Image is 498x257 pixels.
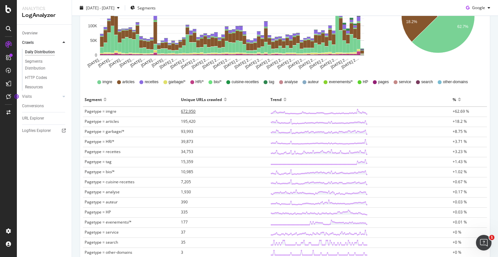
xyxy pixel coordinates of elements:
[399,79,411,85] span: service
[453,109,469,114] span: +62.69 %
[453,189,467,195] span: +0.17 %
[85,109,116,114] span: Pagetype = imgre
[476,235,492,251] iframe: Intercom live chat
[122,79,135,85] span: articles
[22,12,66,19] div: LogAnalyzer
[85,250,132,255] span: Pagetype = other-domains
[406,19,417,24] text: 18.2%
[85,179,135,185] span: Pagetype = cuisine-recettes
[453,169,467,174] span: +1.02 %
[25,49,55,56] div: Daily Distribution
[269,79,274,85] span: tag
[453,139,467,144] span: +3.71 %
[137,5,156,10] span: Segments
[363,79,368,85] span: HP
[25,84,67,91] a: Resources
[453,209,467,215] span: +0.03 %
[489,235,494,240] span: 1
[453,94,456,105] div: %
[453,250,461,255] span: +0 %
[181,239,185,245] span: 35
[181,119,196,124] span: 195,420
[85,209,111,215] span: Pagetype = HP
[453,179,467,185] span: +0.67 %
[453,129,467,134] span: +8.75 %
[102,79,112,85] span: imgre
[181,209,188,215] span: 335
[181,109,196,114] span: 672,950
[85,149,121,154] span: Pagetype = recettes
[85,119,119,124] span: Pagetype = articles
[25,84,43,91] div: Resources
[181,219,188,225] span: 177
[22,103,67,109] a: Conversions
[453,239,461,245] span: +0 %
[308,79,319,85] span: auteur
[85,139,114,144] span: Pagetype = HR/*
[453,219,467,225] span: +0.01 %
[25,49,67,56] a: Daily Distribution
[14,94,19,99] div: Tooltip anchor
[90,38,97,43] text: 50K
[181,250,183,255] span: 3
[145,79,159,85] span: recettes
[85,189,120,195] span: Pagetype = analyse
[86,5,114,10] span: [DATE] - [DATE]
[181,229,185,235] span: 37
[22,115,44,122] div: URL Explorer
[22,5,66,12] div: Analytics
[77,3,122,13] button: [DATE] - [DATE]
[453,149,467,154] span: +3.23 %
[88,24,97,28] text: 100K
[214,79,221,85] span: bio/*
[25,74,47,81] div: HTTP Codes
[95,53,97,58] text: 0
[22,93,61,100] a: Visits
[181,149,193,154] span: 34,753
[329,79,352,85] span: evenements/*
[22,127,51,134] div: Logfiles Explorer
[85,219,132,225] span: Pagetype = evenements/*
[453,199,467,205] span: +0.03 %
[25,74,67,81] a: HTTP Codes
[181,94,222,105] div: Unique URLs crawled
[22,127,67,134] a: Logfiles Explorer
[22,30,38,37] div: Overview
[270,94,282,105] div: Trend
[472,5,485,10] span: Google
[22,103,44,109] div: Conversions
[85,94,102,105] div: Segment
[231,79,259,85] span: cuisine-recettes
[181,129,193,134] span: 93,993
[181,179,191,185] span: 7,205
[85,199,118,205] span: Pagetype = auteur
[443,79,468,85] span: other-domains
[22,39,61,46] a: Crawls
[457,25,468,29] text: 62.7%
[22,93,32,100] div: Visits
[181,159,193,164] span: 15,359
[128,3,158,13] button: Segments
[181,189,191,195] span: 1,930
[284,79,298,85] span: analyse
[22,39,34,46] div: Crawls
[463,3,493,13] button: Google
[85,159,112,164] span: Pagetype = tag
[453,159,467,164] span: +1.43 %
[181,199,188,205] span: 390
[22,30,67,37] a: Overview
[169,79,185,85] span: garbage/*
[85,239,118,245] span: Pagetype = search
[85,169,115,174] span: Pagetype = bio/*
[378,79,389,85] span: pages
[453,229,461,235] span: +0 %
[25,58,61,72] div: Segments Distribution
[25,58,67,72] a: Segments Distribution
[85,229,119,235] span: Pagetype = service
[453,119,467,124] span: +18.2 %
[22,115,67,122] a: URL Explorer
[181,139,193,144] span: 39,873
[85,129,124,134] span: Pagetype = garbage/*
[421,79,433,85] span: search
[181,169,193,174] span: 10,985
